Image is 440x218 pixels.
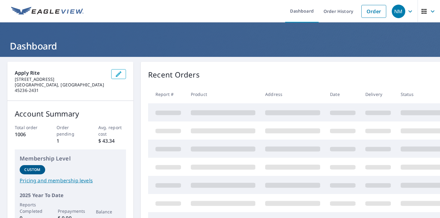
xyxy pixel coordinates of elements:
th: Report # [148,85,186,103]
p: Total order [15,124,43,131]
p: [GEOGRAPHIC_DATA], [GEOGRAPHIC_DATA] 45236-2431 [15,82,106,93]
p: Prepayments [58,208,83,214]
th: Delivery [360,85,396,103]
a: Order [361,5,386,18]
p: Account Summary [15,108,126,119]
p: Balance [96,208,121,215]
a: Pricing and membership levels [20,177,121,184]
p: Avg. report cost [98,124,126,137]
th: Address [260,85,325,103]
p: Membership Level [20,154,121,163]
p: Reports Completed [20,201,45,214]
p: $ 43.34 [98,137,126,145]
p: Order pending [57,124,84,137]
img: EV Logo [11,7,84,16]
p: [STREET_ADDRESS] [15,77,106,82]
p: 1006 [15,131,43,138]
th: Product [186,85,260,103]
p: 1 [57,137,84,145]
h1: Dashboard [7,40,433,52]
p: Custom [24,167,40,172]
div: NM [392,5,405,18]
p: Recent Orders [148,69,200,80]
p: Apply Rite [15,69,106,77]
p: 2025 Year To Date [20,192,121,199]
th: Date [325,85,360,103]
